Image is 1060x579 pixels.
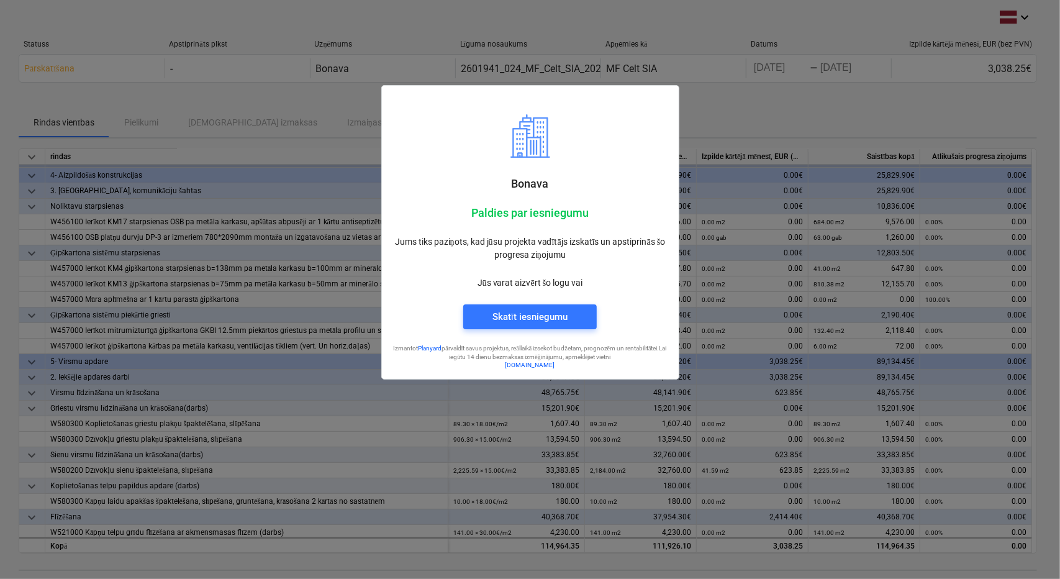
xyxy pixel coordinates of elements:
p: Paldies par iesniegumu [392,206,669,221]
div: Skatīt iesniegumu [492,309,568,325]
a: [DOMAIN_NAME] [505,362,555,368]
p: Bonava [392,176,669,191]
p: Jums tiks paziņots, kad jūsu projekta vadītājs izskatīs un apstiprinās šo progresa ziņojumu [392,235,669,262]
button: Skatīt iesniegumu [463,304,597,329]
p: Jūs varat aizvērt šo logu vai [392,276,669,289]
p: Izmantot pārvaldīt savus projektus, reāllaikā izsekot budžetam, prognozēm un rentabilitātei. Lai ... [392,344,669,361]
a: Planyard [418,345,442,352]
